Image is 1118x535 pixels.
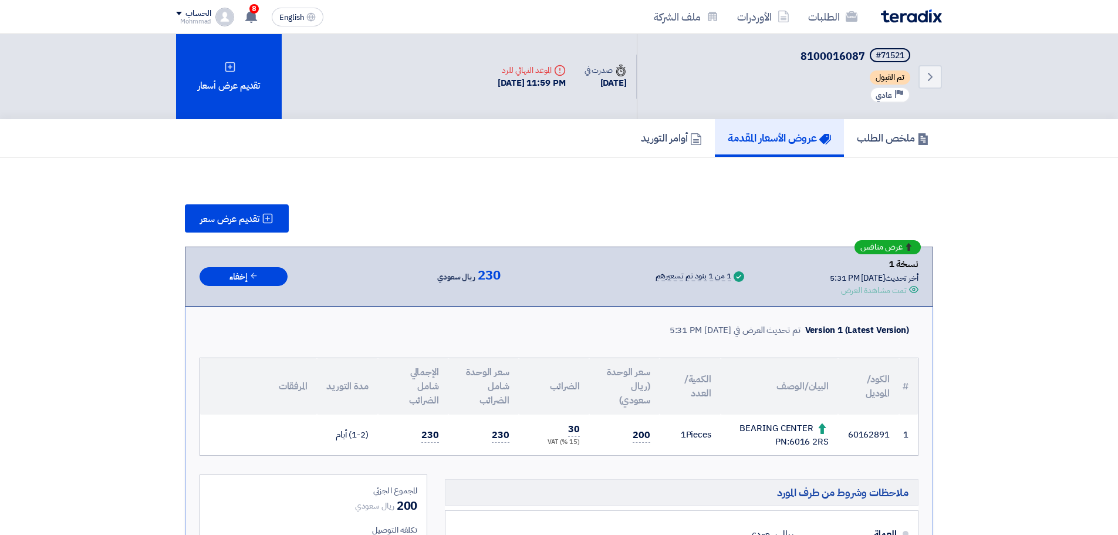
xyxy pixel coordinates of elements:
img: profile_test.png [215,8,234,26]
span: 8100016087 [800,48,865,64]
th: الكود/الموديل [838,358,899,415]
a: الطلبات [799,3,867,31]
div: نسخة 1 [830,257,918,272]
a: ملف الشركة [644,3,728,31]
th: سعر الوحدة (ريال سعودي) [589,358,660,415]
div: Version 1 (Latest Version) [805,324,909,337]
th: المرفقات [200,358,317,415]
span: 230 [421,428,439,443]
span: ريال سعودي [437,270,475,284]
span: 230 [492,428,509,443]
span: 8 [249,4,259,14]
th: الضرائب [519,358,589,415]
h5: عروض الأسعار المقدمة [728,131,831,144]
h5: 8100016087 [800,48,913,65]
th: مدة التوريد [317,358,378,415]
th: سعر الوحدة شامل الضرائب [448,358,519,415]
div: BEARING CENTER PN:6016 2RS [730,422,829,448]
div: أخر تحديث [DATE] 5:31 PM [830,272,918,284]
button: إخفاء [200,267,288,287]
div: تقديم عرض أسعار [176,34,282,119]
span: 200 [633,428,650,443]
div: المجموع الجزئي [210,484,417,497]
span: 30 [568,422,580,437]
th: البيان/الوصف [721,358,838,415]
div: [DATE] 11:59 PM [498,76,566,90]
div: (15 %) VAT [528,438,580,447]
td: 1 [899,415,918,455]
div: تمت مشاهدة العرض [841,284,907,297]
div: Mohmmad [176,18,211,25]
div: [DATE] [585,76,627,90]
img: Teradix logo [881,9,942,23]
th: الإجمالي شامل الضرائب [378,358,448,415]
span: English [279,14,304,22]
a: ملخص الطلب [844,119,942,157]
div: الحساب [185,9,211,19]
td: (1-2) أيام [317,415,378,455]
span: 230 [478,268,501,282]
span: 200 [397,497,418,514]
span: تم القبول [870,70,910,85]
div: #71521 [876,52,904,60]
td: 60162891 [838,415,899,455]
div: 1 من 1 بنود تم تسعيرهم [656,272,731,281]
h5: ملخص الطلب [857,131,929,144]
th: الكمية/العدد [660,358,721,415]
div: صدرت في [585,64,627,76]
a: عروض الأسعار المقدمة [715,119,844,157]
h5: ملاحظات وشروط من طرف المورد [445,479,918,506]
span: عرض منافس [860,243,903,251]
span: عادي [876,90,892,101]
span: تقديم عرض سعر [200,214,259,224]
a: أوامر التوريد [628,119,715,157]
div: الموعد النهائي للرد [498,64,566,76]
button: تقديم عرض سعر [185,204,289,233]
h5: أوامر التوريد [641,131,702,144]
span: 1 [681,428,686,441]
td: Pieces [660,415,721,455]
span: ريال سعودي [355,500,394,512]
div: تم تحديث العرض في [DATE] 5:31 PM [670,324,800,337]
button: English [272,8,323,26]
th: # [899,358,918,415]
a: الأوردرات [728,3,799,31]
